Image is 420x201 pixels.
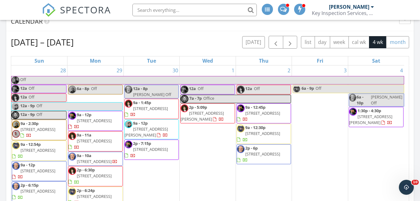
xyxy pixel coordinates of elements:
span: [STREET_ADDRESS][PERSON_NAME] [349,114,392,125]
a: 2p - 6:15p [STREET_ADDRESS] [12,182,55,200]
a: 9a - 2:30p [STREET_ADDRESS] [21,121,55,138]
img: photo_20210917_152200.jpg [12,85,19,93]
span: [STREET_ADDRESS][PERSON_NAME] [125,126,168,138]
a: 2p - 6:30p [STREET_ADDRESS] [68,166,123,186]
img: a1db0a8f625f48f393bd57470bd4aab5.jpeg [12,141,20,149]
a: Saturday [371,56,381,65]
span: 9a - 12:45p [245,104,265,110]
a: 9a - 12p [STREET_ADDRESS] [68,112,112,129]
a: Tuesday [146,56,157,65]
button: month [386,36,409,48]
img: jose.jpg [12,111,19,119]
a: Wednesday [201,56,214,65]
img: maribeth_headshot.jpg [68,132,76,140]
img: maribeth_headshot.jpg [181,104,188,112]
span: 10 [412,180,419,185]
a: Sunday [33,56,45,65]
img: img_5633.jpeg [12,76,19,84]
a: Thursday [258,56,270,65]
img: maribeth_headshot.jpg [125,100,132,108]
a: 2p - 6p [STREET_ADDRESS] [237,145,280,163]
button: week [330,36,349,48]
iframe: Intercom live chat [399,180,414,195]
span: 9a - 10a [77,153,91,158]
span: 9a - 12p [21,162,35,168]
span: Off [254,86,260,91]
span: [STREET_ADDRESS] [133,146,168,152]
a: 9a - 12p [STREET_ADDRESS][PERSON_NAME] [125,120,168,138]
span: Off [36,112,42,117]
span: 12a - 9p [20,111,35,119]
button: list [301,36,315,48]
span: [STREET_ADDRESS] [21,127,55,132]
a: 9a - 12:30p [STREET_ADDRESS] [237,124,291,144]
span: 9a - 12p [133,120,148,126]
a: 9a - 10a [STREET_ADDRESS] [68,152,123,166]
a: 2p - 7:15p [STREET_ADDRESS] [124,140,179,160]
button: cal wk [348,36,370,48]
span: 2p - 6:24p [77,188,95,193]
a: 1:30p - 4:30p [STREET_ADDRESS][PERSON_NAME] [349,108,392,125]
span: 9a - 11a [77,132,91,138]
span: [STREET_ADDRESS] [77,138,112,144]
span: 2p - 7:15p [133,141,151,146]
img: maribeth_headshot.jpg [68,167,76,175]
img: maribeth_headshot.jpg [237,86,245,93]
span: 2p - 6:15p [21,182,39,188]
span: [STREET_ADDRESS] [245,131,280,136]
span: [STREET_ADDRESS] [133,106,168,111]
img: The Best Home Inspection Software - Spectora [42,3,56,17]
span: 12a - 8p [133,86,148,91]
img: img_20250218_1029143333333333333.jpg [68,153,76,160]
a: Go to October 1, 2025 [230,65,236,75]
span: 12a - 9p [20,103,35,110]
span: 6a - 8p [77,86,89,91]
span: Off [29,85,35,91]
span: [STREET_ADDRESS] [21,188,55,194]
img: photo_20210917_152200.jpg [349,108,357,116]
span: [PERSON_NAME] Off [133,92,171,97]
a: 2p - 6p [STREET_ADDRESS] [237,144,291,165]
span: 2p - 6p [245,145,258,151]
button: 4 wk [369,36,386,48]
span: [STREET_ADDRESS] [21,168,55,174]
a: 9a - 12:45p [STREET_ADDRESS] [237,104,280,122]
div: Key Inspection Services, LLC [312,10,374,16]
span: Off [20,77,26,82]
img: photo_20210917_152200.jpg [68,112,76,120]
span: 9a - 2:30p [21,121,39,126]
span: Off [91,86,97,91]
input: Search everything... [132,4,257,16]
div: [PERSON_NAME] [329,4,369,10]
a: 9a - 12p [STREET_ADDRESS] [68,111,123,131]
img: img_20250218_1029143333333333333.jpg [125,86,132,93]
img: a1db0a8f625f48f393bd57470bd4aab5.jpeg [237,125,245,132]
span: 9a - 12:54p [21,141,41,147]
a: 2p - 5:09p [STREET_ADDRESS][PERSON_NAME] [181,104,224,122]
span: Off [36,103,42,108]
span: SPECTORA [60,3,111,16]
span: Off [29,94,35,100]
a: 2p - 7:15p [STREET_ADDRESS] [125,141,168,158]
span: [STREET_ADDRESS] [21,147,55,153]
a: Go to September 29, 2025 [115,65,123,75]
span: Off [316,85,321,91]
button: Next [283,36,298,49]
span: 12a [245,86,252,91]
a: 9a - 11a [STREET_ADDRESS] [68,132,112,150]
span: 9a - 12p [77,112,91,117]
span: 9a - 12:30p [245,125,265,130]
a: 9a - 12:54p [STREET_ADDRESS] [12,141,67,161]
img: image.jpg [12,103,19,110]
span: [STREET_ADDRESS] [245,110,280,116]
span: [STREET_ADDRESS][PERSON_NAME] [181,110,224,122]
a: Go to September 30, 2025 [171,65,179,75]
span: 1:30p - 4:30p [358,108,381,113]
img: img_20250218_1029143333333333333.jpg [12,162,20,170]
span: 6a - 10p [356,94,369,106]
span: Calendar [11,17,43,26]
span: [PERSON_NAME] Off [371,94,402,106]
a: 9a - 12:30p [STREET_ADDRESS] [237,125,280,142]
span: [STREET_ADDRESS] [77,159,112,164]
span: 7a - 7p [189,95,202,103]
